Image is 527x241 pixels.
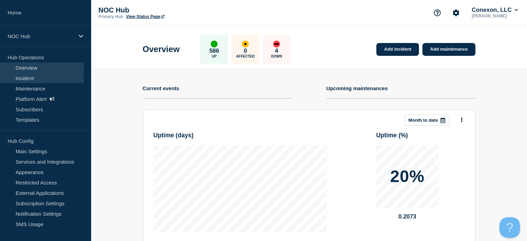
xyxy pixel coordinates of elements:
button: Month to date [405,115,449,126]
h4: Current events [143,85,179,91]
p: 20% [390,168,424,185]
p: 0.2073 [376,213,439,220]
button: Support [430,6,445,20]
p: 586 [209,48,219,54]
a: View Status Page [126,14,164,19]
button: Conexon, LLC [470,7,519,14]
p: Primary Hub [98,14,123,19]
div: up [211,41,218,48]
p: Month to date [409,118,438,123]
p: NOC Hub [8,33,74,39]
button: Account settings [449,6,463,20]
h1: Overview [143,44,180,54]
p: [PERSON_NAME] [470,14,519,18]
div: affected [242,41,249,48]
p: 0 [244,48,247,54]
p: Affected [236,54,255,58]
h3: Uptime ( days ) [153,132,194,139]
p: NOC Hub [98,6,237,14]
p: Down [271,54,282,58]
p: Up [212,54,217,58]
a: Add incident [376,43,419,56]
a: Add maintenance [422,43,475,56]
iframe: Help Scout Beacon - Open [499,217,520,238]
div: down [273,41,280,48]
h3: Uptime ( % ) [376,132,408,139]
p: 4 [275,48,278,54]
h4: Upcoming maintenances [326,85,388,91]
